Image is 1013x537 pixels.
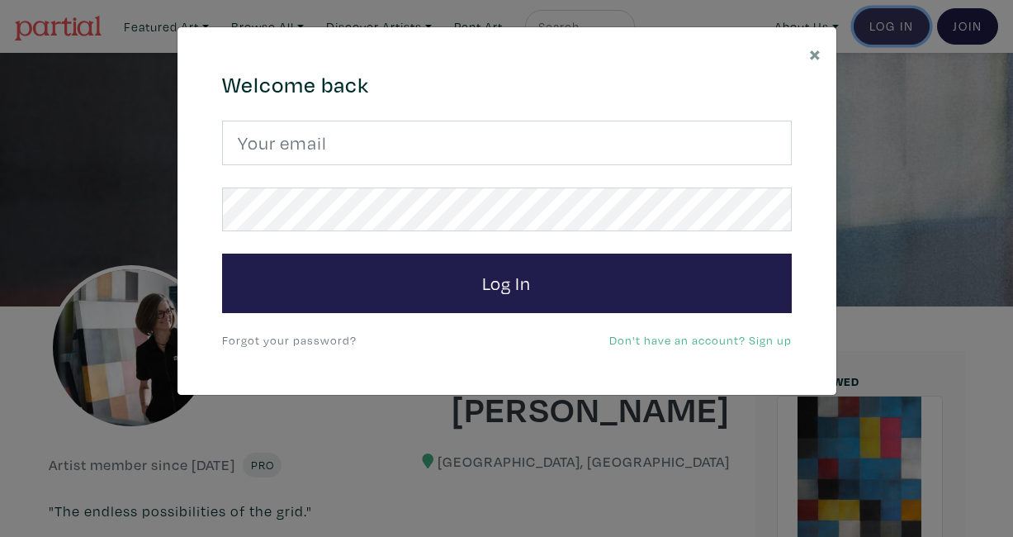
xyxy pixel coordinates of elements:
[809,39,821,68] span: ×
[222,332,357,348] a: Forgot your password?
[222,121,792,165] input: Your email
[222,72,792,98] h4: Welcome back
[222,254,792,313] button: Log In
[609,332,792,348] a: Don't have an account? Sign up
[794,27,836,79] button: Close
